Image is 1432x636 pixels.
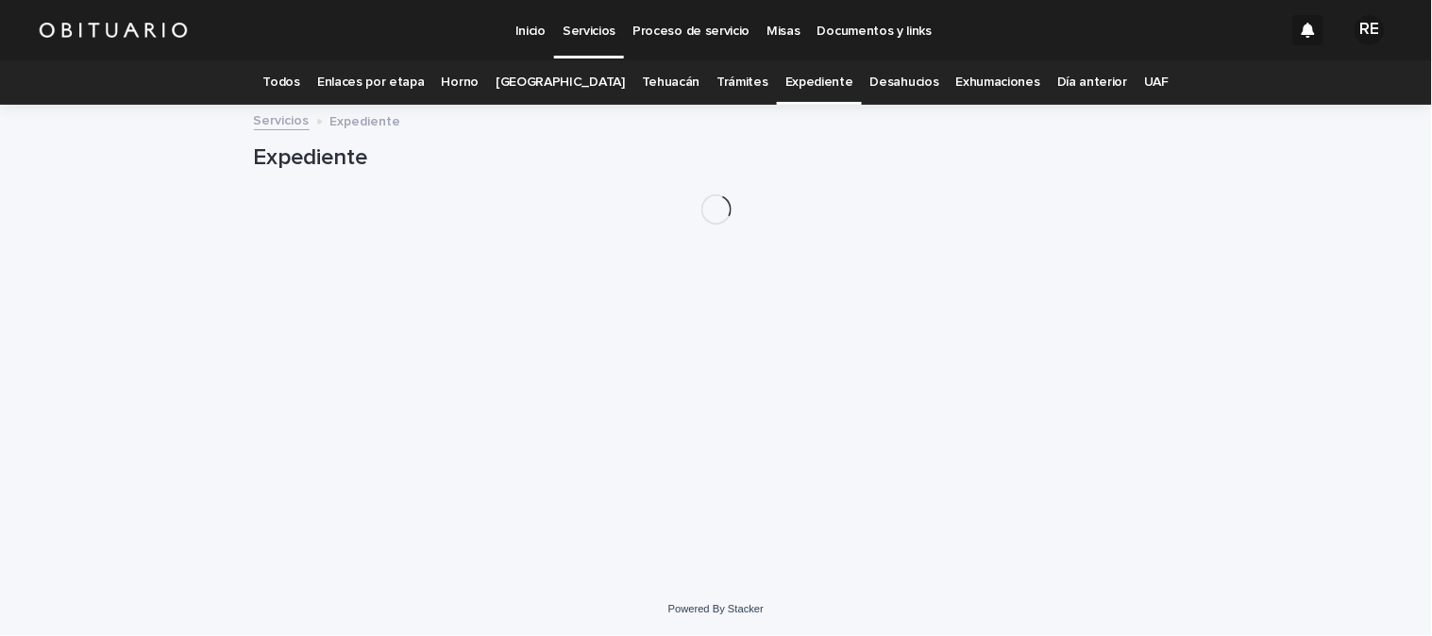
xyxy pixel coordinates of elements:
[254,144,1179,172] h1: Expediente
[716,60,768,105] a: Trámites
[870,60,939,105] a: Desahucios
[330,109,401,130] p: Expediente
[956,60,1040,105] a: Exhumaciones
[254,109,310,130] a: Servicios
[263,60,300,105] a: Todos
[496,60,625,105] a: [GEOGRAPHIC_DATA]
[317,60,425,105] a: Enlaces por etapa
[38,11,189,49] img: HUM7g2VNRLqGMmR9WVqf
[1355,15,1385,45] div: RE
[785,60,853,105] a: Expediente
[1057,60,1127,105] a: Día anterior
[1144,60,1169,105] a: UAF
[642,60,700,105] a: Tehuacán
[442,60,479,105] a: Horno
[668,603,764,614] a: Powered By Stacker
